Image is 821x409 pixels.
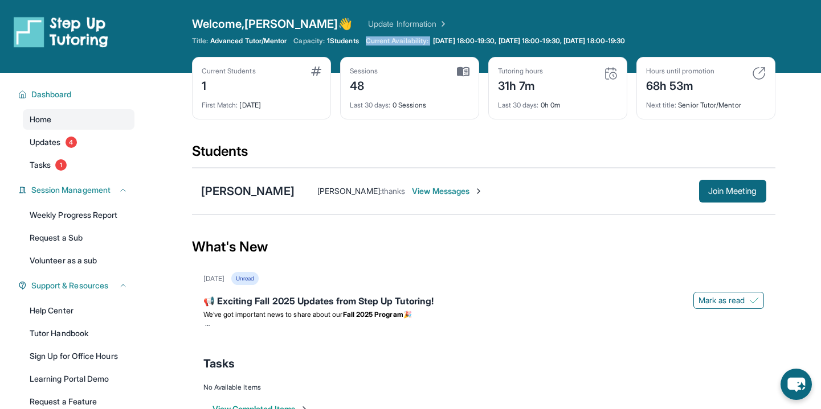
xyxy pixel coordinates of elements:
[203,356,235,371] span: Tasks
[646,101,677,109] span: Next title :
[752,67,766,80] img: card
[192,142,775,167] div: Students
[203,294,764,310] div: 📢 Exciting Fall 2025 Updates from Step Up Tutoring!
[498,67,544,76] div: Tutoring hours
[350,76,378,94] div: 48
[646,76,714,94] div: 68h 53m
[457,67,469,77] img: card
[403,310,412,319] span: 🎉
[30,137,61,148] span: Updates
[431,36,627,46] a: [DATE] 18:00-19:30, [DATE] 18:00-19:30, [DATE] 18:00-19:30
[202,76,256,94] div: 1
[317,186,382,196] span: [PERSON_NAME] :
[14,16,108,48] img: logo
[368,18,448,30] a: Update Information
[23,228,134,248] a: Request a Sub
[23,323,134,344] a: Tutor Handbook
[202,67,256,76] div: Current Students
[202,94,321,110] div: [DATE]
[350,67,378,76] div: Sessions
[23,132,134,152] a: Updates4
[66,137,77,148] span: 4
[708,188,757,195] span: Join Meeting
[23,250,134,271] a: Volunteer as a sub
[31,184,111,196] span: Session Management
[31,89,72,100] span: Dashboard
[192,16,353,32] span: Welcome, [PERSON_NAME] 👋
[27,184,128,196] button: Session Management
[23,155,134,175] a: Tasks1
[192,36,208,46] span: Title:
[23,205,134,225] a: Weekly Progress Report
[311,67,321,76] img: card
[327,36,359,46] span: 1 Students
[382,186,405,196] span: thanks
[27,89,128,100] button: Dashboard
[231,272,259,285] div: Unread
[350,94,469,110] div: 0 Sessions
[203,383,764,392] div: No Available Items
[210,36,287,46] span: Advanced Tutor/Mentor
[203,310,343,319] span: We’ve got important news to share about our
[201,183,295,199] div: [PERSON_NAME]
[699,295,745,306] span: Mark as read
[498,76,544,94] div: 31h 7m
[23,346,134,366] a: Sign Up for Office Hours
[31,280,108,291] span: Support & Resources
[699,180,766,203] button: Join Meeting
[30,159,51,171] span: Tasks
[750,296,759,305] img: Mark as read
[646,94,766,110] div: Senior Tutor/Mentor
[474,187,483,196] img: Chevron-Right
[366,36,428,46] span: Current Availability:
[436,18,448,30] img: Chevron Right
[30,114,51,125] span: Home
[27,280,128,291] button: Support & Resources
[23,300,134,321] a: Help Center
[693,292,764,309] button: Mark as read
[604,67,618,80] img: card
[202,101,238,109] span: First Match :
[498,94,618,110] div: 0h 0m
[23,109,134,130] a: Home
[646,67,714,76] div: Hours until promotion
[192,222,775,272] div: What's New
[350,101,391,109] span: Last 30 days :
[203,274,224,283] div: [DATE]
[498,101,539,109] span: Last 30 days :
[412,185,483,197] span: View Messages
[23,369,134,389] a: Learning Portal Demo
[433,36,625,46] span: [DATE] 18:00-19:30, [DATE] 18:00-19:30, [DATE] 18:00-19:30
[781,369,812,400] button: chat-button
[293,36,325,46] span: Capacity:
[343,310,403,319] strong: Fall 2025 Program
[55,159,67,171] span: 1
